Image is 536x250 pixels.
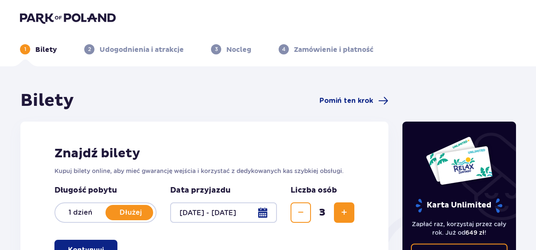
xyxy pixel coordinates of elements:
span: Pomiń ten krok [319,96,373,105]
p: 4 [282,45,285,53]
div: 2Udogodnienia i atrakcje [84,44,184,54]
p: Kupuj bilety online, aby mieć gwarancję wejścia i korzystać z dedykowanych kas szybkiej obsługi. [54,167,354,175]
p: 1 dzień [55,208,105,217]
p: Długość pobytu [54,185,157,196]
h1: Bilety [20,90,74,111]
span: 649 zł [465,229,485,236]
p: Zamówienie i płatność [294,45,373,54]
p: Zapłać raz, korzystaj przez cały rok. Już od ! [411,220,508,237]
h2: Znajdź bilety [54,145,354,162]
p: Bilety [35,45,57,54]
p: Karta Unlimited [415,198,503,213]
p: Liczba osób [291,185,337,196]
div: 1Bilety [20,44,57,54]
img: Dwie karty całoroczne do Suntago z napisem 'UNLIMITED RELAX', na białym tle z tropikalnymi liśćmi... [425,136,493,185]
p: Dłużej [105,208,156,217]
img: Park of Poland logo [20,12,116,24]
div: 4Zamówienie i płatność [279,44,373,54]
p: 2 [88,45,91,53]
a: Pomiń ten krok [319,96,388,106]
p: Data przyjazdu [170,185,231,196]
span: 3 [313,206,332,219]
button: Zwiększ [334,202,354,223]
p: Nocleg [226,45,251,54]
button: Zmniejsz [291,202,311,223]
p: Udogodnienia i atrakcje [100,45,184,54]
div: 3Nocleg [211,44,251,54]
p: 1 [24,45,26,53]
p: 3 [215,45,218,53]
